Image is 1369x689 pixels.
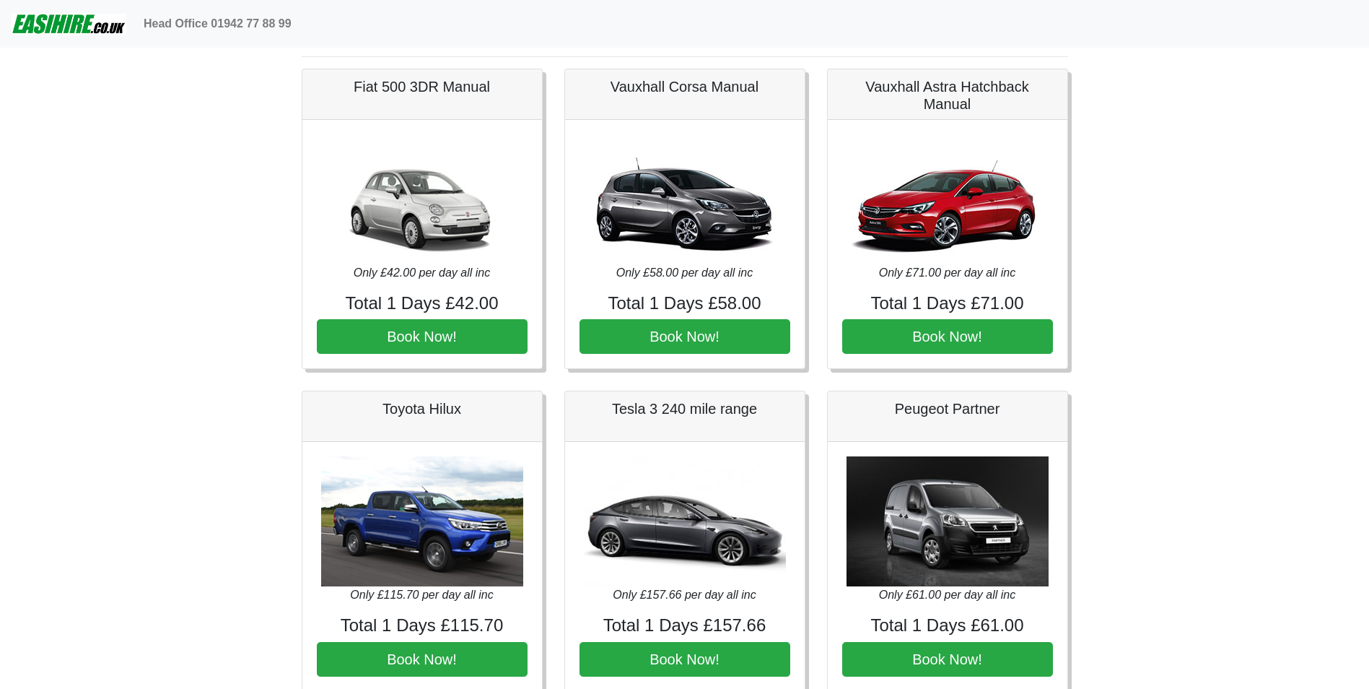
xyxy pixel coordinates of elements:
[842,293,1053,314] h4: Total 1 Days £71.00
[354,266,490,279] i: Only £42.00 per day all inc
[317,293,528,314] h4: Total 1 Days £42.00
[584,456,786,586] img: Tesla 3 240 mile range
[613,589,756,601] i: Only £157.66 per day all inc
[842,615,1053,636] h4: Total 1 Days £61.00
[12,9,126,38] img: easihire_logo_small.png
[579,78,790,95] h5: Vauxhall Corsa Manual
[842,642,1053,677] button: Book Now!
[138,9,297,38] a: Head Office 01942 77 88 99
[584,134,786,264] img: Vauxhall Corsa Manual
[616,266,753,279] i: Only £58.00 per day all inc
[847,134,1049,264] img: Vauxhall Astra Hatchback Manual
[144,17,292,30] b: Head Office 01942 77 88 99
[842,400,1053,417] h5: Peugeot Partner
[879,589,1015,601] i: Only £61.00 per day all inc
[579,293,790,314] h4: Total 1 Days £58.00
[317,400,528,417] h5: Toyota Hilux
[842,319,1053,354] button: Book Now!
[317,78,528,95] h5: Fiat 500 3DR Manual
[317,642,528,677] button: Book Now!
[842,78,1053,113] h5: Vauxhall Astra Hatchback Manual
[317,319,528,354] button: Book Now!
[579,642,790,677] button: Book Now!
[847,456,1049,586] img: Peugeot Partner
[579,400,790,417] h5: Tesla 3 240 mile range
[579,319,790,354] button: Book Now!
[350,589,493,601] i: Only £115.70 per day all inc
[879,266,1015,279] i: Only £71.00 per day all inc
[579,615,790,636] h4: Total 1 Days £157.66
[321,456,523,586] img: Toyota Hilux
[321,134,523,264] img: Fiat 500 3DR Manual
[317,615,528,636] h4: Total 1 Days £115.70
